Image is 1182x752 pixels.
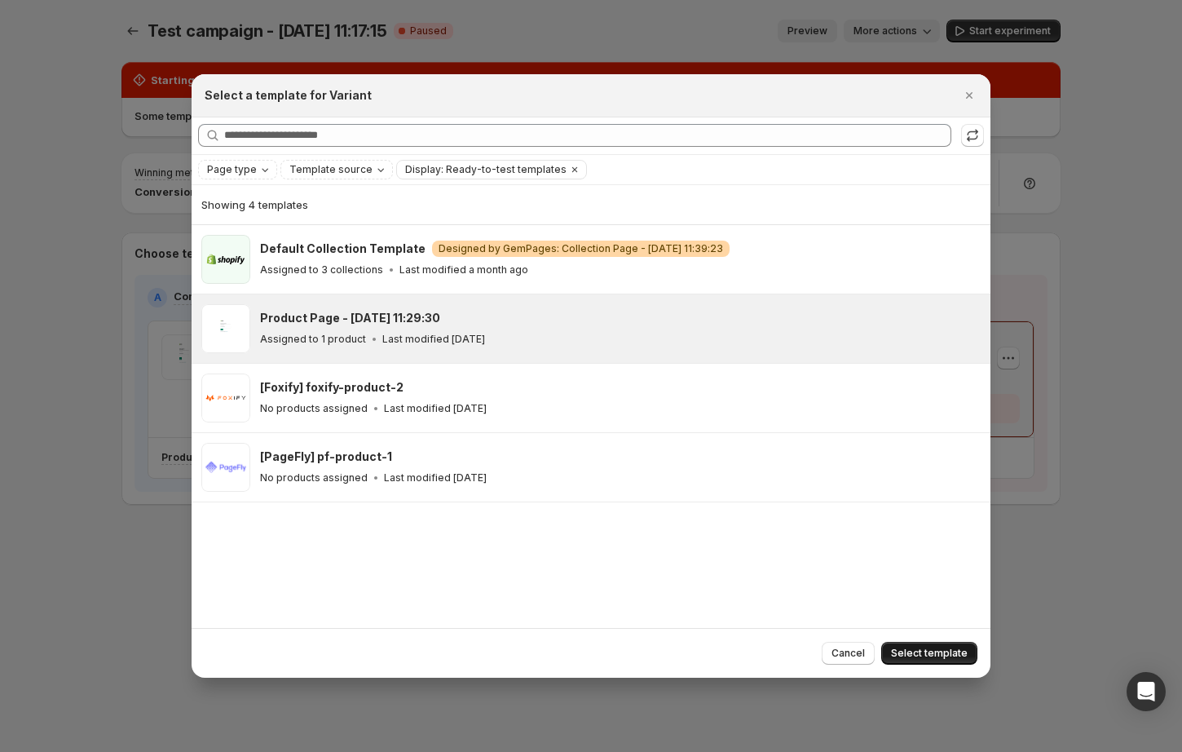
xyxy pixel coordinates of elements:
[1127,672,1166,711] div: Open Intercom Messenger
[260,333,366,346] p: Assigned to 1 product
[201,198,308,211] span: Showing 4 templates
[567,161,583,179] button: Clear
[384,471,487,484] p: Last modified [DATE]
[260,402,368,415] p: No products assigned
[260,263,383,276] p: Assigned to 3 collections
[207,163,257,176] span: Page type
[399,263,528,276] p: Last modified a month ago
[382,333,485,346] p: Last modified [DATE]
[260,449,392,465] h3: [PageFly] pf-product-1
[831,647,865,660] span: Cancel
[281,161,392,179] button: Template source
[201,235,250,284] img: Default Collection Template
[260,379,404,396] h3: [Foxify] foxify-product-2
[260,471,368,484] p: No products assigned
[405,163,567,176] span: Display: Ready-to-test templates
[958,84,981,107] button: Close
[260,241,426,257] h3: Default Collection Template
[439,242,723,255] span: Designed by GemPages: Collection Page - [DATE] 11:39:23
[260,310,440,326] h3: Product Page - [DATE] 11:29:30
[205,87,372,104] h2: Select a template for Variant
[397,161,567,179] button: Display: Ready-to-test templates
[199,161,276,179] button: Page type
[891,647,968,660] span: Select template
[289,163,373,176] span: Template source
[822,642,875,665] button: Cancel
[384,402,487,415] p: Last modified [DATE]
[881,642,977,665] button: Select template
